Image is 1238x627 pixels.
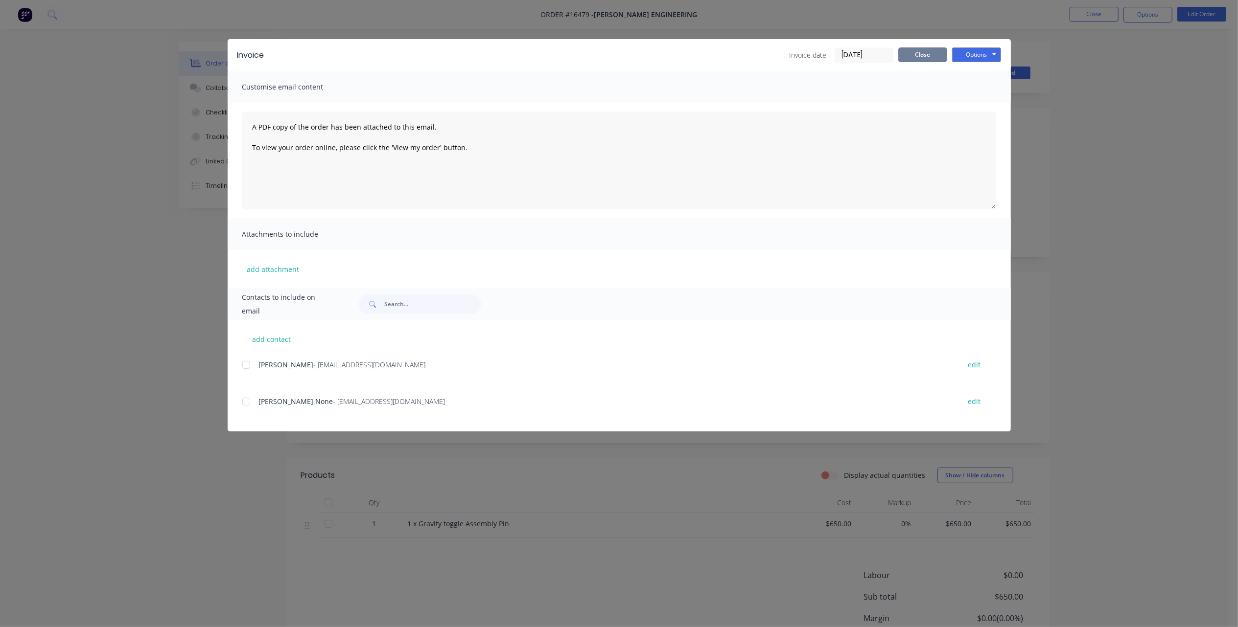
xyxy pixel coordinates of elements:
textarea: A PDF copy of the order has been attached to this email. To view your order online, please click ... [242,112,996,209]
button: add contact [242,332,301,346]
span: Customise email content [242,80,350,94]
span: Contacts to include on email [242,291,335,318]
span: Attachments to include [242,227,350,241]
span: - [EMAIL_ADDRESS][DOMAIN_NAME] [314,360,426,369]
button: Close [898,47,947,62]
span: Invoice date [790,50,827,60]
button: edit [962,395,987,408]
button: add attachment [242,262,304,276]
button: edit [962,358,987,371]
span: [PERSON_NAME] None [259,397,333,406]
span: [PERSON_NAME] [259,360,314,369]
span: - [EMAIL_ADDRESS][DOMAIN_NAME] [333,397,445,406]
button: Options [952,47,1001,62]
div: Invoice [237,49,264,61]
input: Search... [384,294,481,314]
